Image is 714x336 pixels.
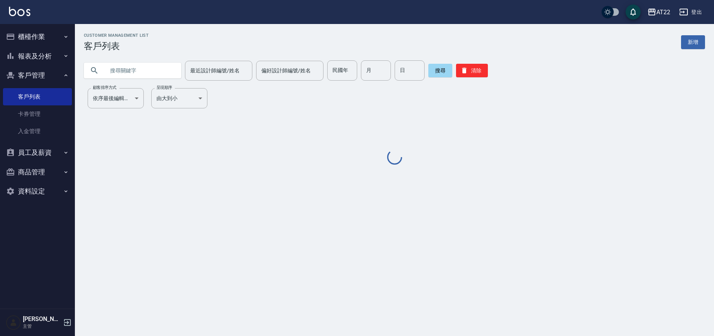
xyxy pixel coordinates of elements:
img: Logo [9,7,30,16]
button: 員工及薪資 [3,143,72,162]
button: 商品管理 [3,162,72,182]
h2: Customer Management List [84,33,149,38]
a: 新增 [681,35,705,49]
h5: [PERSON_NAME] [23,315,61,323]
label: 顧客排序方式 [93,85,116,90]
p: 主管 [23,323,61,330]
div: AT22 [656,7,670,17]
div: 由大到小 [151,88,207,108]
input: 搜尋關鍵字 [105,60,175,81]
button: 報表及分析 [3,46,72,66]
a: 卡券管理 [3,105,72,123]
a: 客戶列表 [3,88,72,105]
button: 清除 [456,64,488,77]
button: 搜尋 [428,64,452,77]
button: save [626,4,641,19]
button: 櫃檯作業 [3,27,72,46]
a: 入金管理 [3,123,72,140]
button: AT22 [644,4,673,20]
img: Person [6,315,21,330]
label: 呈現順序 [157,85,172,90]
h3: 客戶列表 [84,41,149,51]
button: 客戶管理 [3,66,72,85]
button: 資料設定 [3,181,72,201]
div: 依序最後編輯時間 [88,88,144,108]
button: 登出 [676,5,705,19]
